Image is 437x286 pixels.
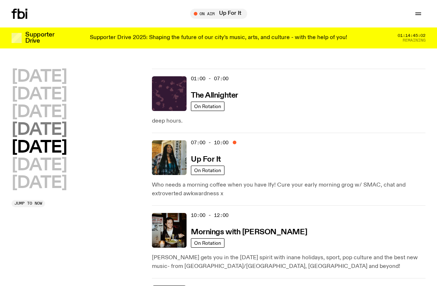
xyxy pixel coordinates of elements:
[194,240,221,246] span: On Rotation
[152,253,425,271] p: [PERSON_NAME] gets you in the [DATE] spirit with inane holidays, sport, pop culture and the best ...
[191,238,224,248] a: On Rotation
[403,38,425,42] span: Remaining
[190,9,247,19] button: On AirUp For It
[12,122,67,138] button: [DATE]
[191,92,238,99] h3: The Allnighter
[152,140,187,175] img: Ify - a Brown Skin girl with black braided twists, looking up to the side with her tongue stickin...
[12,104,67,120] button: [DATE]
[191,156,221,163] h3: Up For It
[12,86,67,103] button: [DATE]
[191,139,228,146] span: 07:00 - 10:00
[12,69,67,85] button: [DATE]
[191,90,238,99] a: The Allnighter
[14,201,42,205] span: Jump to now
[191,75,228,82] span: 01:00 - 07:00
[152,117,425,125] p: deep hours.
[152,181,425,198] p: Who needs a morning coffee when you have Ify! Cure your early morning grog w/ SMAC, chat and extr...
[194,167,221,173] span: On Rotation
[12,140,67,156] button: [DATE]
[12,157,67,174] button: [DATE]
[90,35,347,41] p: Supporter Drive 2025: Shaping the future of our city’s music, arts, and culture - with the help o...
[191,166,224,175] a: On Rotation
[398,34,425,38] span: 01:14:45:02
[191,154,221,163] a: Up For It
[25,32,54,44] h3: Supporter Drive
[12,175,67,191] button: [DATE]
[191,102,224,111] a: On Rotation
[191,229,307,236] h3: Mornings with [PERSON_NAME]
[191,212,228,219] span: 10:00 - 12:00
[12,200,45,207] button: Jump to now
[152,213,187,248] img: Sam blankly stares at the camera, brightly lit by a camera flash wearing a hat collared shirt and...
[194,103,221,109] span: On Rotation
[191,227,307,236] a: Mornings with [PERSON_NAME]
